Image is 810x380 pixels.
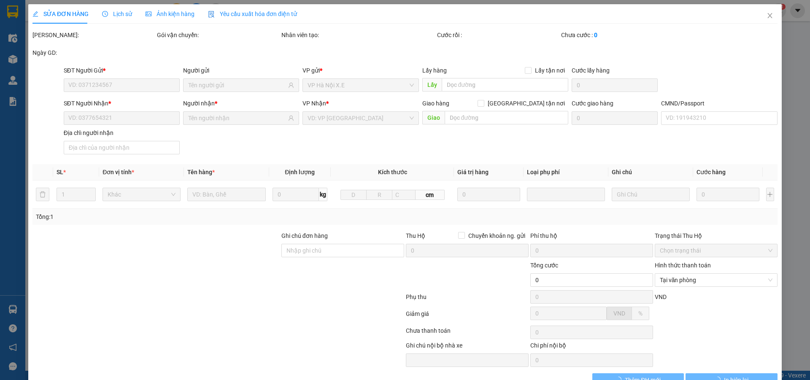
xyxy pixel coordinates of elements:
[319,188,327,201] span: kg
[208,11,215,18] img: icon
[303,66,419,75] div: VP gửi
[405,326,529,341] div: Chưa thanh toán
[378,169,407,175] span: Kích thước
[612,188,690,201] input: Ghi Chú
[146,11,151,17] span: picture
[484,99,568,108] span: [GEOGRAPHIC_DATA] tận nơi
[281,244,404,257] input: Ghi chú đơn hàng
[767,12,773,19] span: close
[157,30,280,40] div: Gói vận chuyển:
[64,66,180,75] div: SĐT Người Gửi
[188,169,215,175] span: Tên hàng
[32,48,155,57] div: Ngày GD:
[416,190,444,200] span: cm
[285,169,315,175] span: Định lượng
[530,341,653,353] div: Chi phí nội bộ
[281,30,435,40] div: Nhân viên tạo:
[208,11,297,17] span: Yêu cầu xuất hóa đơn điện tử
[655,231,778,240] div: Trạng thái Thu Hộ
[524,164,608,181] th: Loại phụ phí
[608,164,693,181] th: Ghi chú
[281,232,328,239] label: Ghi chú đơn hàng
[442,78,568,92] input: Dọc đường
[655,262,711,269] label: Hình thức thanh toán
[289,115,294,121] span: user
[64,128,180,137] div: Địa chỉ người nhận
[103,169,135,175] span: Đơn vị tính
[32,11,38,17] span: edit
[303,100,327,107] span: VP Nhận
[655,294,667,300] span: VND
[366,190,392,200] input: R
[188,81,286,90] input: Tên người gửi
[36,212,313,221] div: Tổng: 1
[422,100,449,107] span: Giao hàng
[289,82,294,88] span: user
[36,188,49,201] button: delete
[445,111,568,124] input: Dọc đường
[340,190,367,200] input: D
[530,231,653,244] div: Phí thu hộ
[660,274,772,286] span: Tại văn phòng
[406,341,529,353] div: Ghi chú nội bộ nhà xe
[183,66,299,75] div: Người gửi
[32,11,89,17] span: SỬA ĐƠN HÀNG
[32,30,155,40] div: [PERSON_NAME]:
[108,188,176,201] span: Khác
[188,113,286,123] input: Tên người nhận
[766,188,774,201] button: plus
[422,111,445,124] span: Giao
[660,244,772,257] span: Chọn trạng thái
[594,32,598,38] b: 0
[102,11,132,17] span: Lịch sử
[392,190,416,200] input: C
[437,30,560,40] div: Cước rồi :
[422,78,442,92] span: Lấy
[422,67,447,74] span: Lấy hàng
[532,66,568,75] span: Lấy tận nơi
[64,99,180,108] div: SĐT Người Nhận
[661,99,777,108] div: CMND/Passport
[562,30,684,40] div: Chưa cước :
[638,310,643,317] span: %
[572,78,658,92] input: Cước lấy hàng
[308,79,414,92] span: VP Hà Nội X.E
[405,292,529,307] div: Phụ thu
[530,262,558,269] span: Tổng cước
[183,99,299,108] div: Người nhận
[64,141,180,154] input: Địa chỉ của người nhận
[758,4,782,28] button: Close
[697,169,726,175] span: Cước hàng
[613,310,625,317] span: VND
[458,188,521,201] input: 0
[102,11,108,17] span: clock-circle
[697,188,760,201] input: 0
[572,111,658,125] input: Cước giao hàng
[572,67,610,74] label: Cước lấy hàng
[406,232,425,239] span: Thu Hộ
[57,169,63,175] span: SL
[465,231,529,240] span: Chuyển khoản ng. gửi
[146,11,194,17] span: Ảnh kiện hàng
[188,188,266,201] input: VD: Bàn, Ghế
[405,309,529,324] div: Giảm giá
[572,100,613,107] label: Cước giao hàng
[458,169,489,175] span: Giá trị hàng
